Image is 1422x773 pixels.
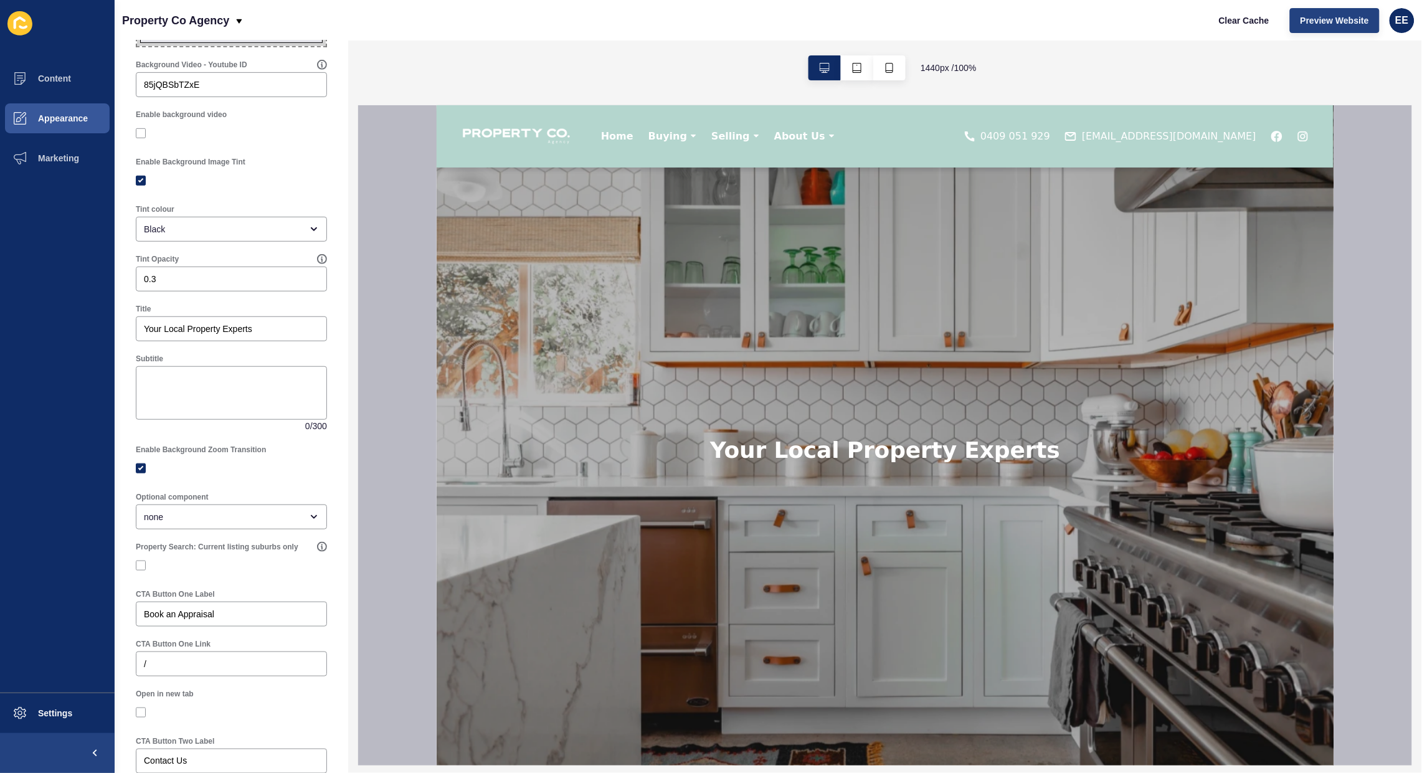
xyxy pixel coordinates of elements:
button: Preview Website [1290,8,1380,33]
a: Home [157,25,204,37]
span: 1440 px / 100 % [921,62,977,74]
label: Enable Background Image Tint [136,157,245,167]
a: instagram [861,26,872,37]
label: CTA Button One Label [136,589,215,599]
div: About Us [330,25,405,37]
label: Enable Background Zoom Transition [136,445,266,455]
span: EE [1395,14,1408,27]
p: Property Co Agency [122,5,229,36]
a: [EMAIL_ADDRESS][DOMAIN_NAME] [628,26,820,37]
span: About Us [338,25,389,37]
h1: Your Local Property Experts [273,331,623,358]
div: Selling [267,25,330,37]
label: Tint colour [136,204,174,214]
button: Clear Cache [1208,8,1280,33]
img: logo [25,22,137,41]
label: Enable background video [136,110,227,120]
a: facebook [835,26,846,37]
label: Optional component [136,492,209,502]
span: / [310,420,313,432]
div: open menu [136,505,327,529]
span: Buying [212,25,250,37]
span: [EMAIL_ADDRESS][DOMAIN_NAME] [645,24,820,39]
a: 0409 051 929 [528,26,614,37]
label: Background Video - Youtube ID [136,60,247,70]
span: 0 [305,420,310,432]
span: 0409 051 929 [544,24,614,39]
div: open menu [136,217,327,242]
span: Clear Cache [1219,14,1269,27]
a: logo [25,3,137,59]
label: Title [136,304,151,314]
span: 300 [313,420,327,432]
label: Open in new tab [136,689,194,699]
span: Selling [275,25,313,37]
label: CTA Button Two Label [136,736,214,746]
span: Preview Website [1301,14,1369,27]
label: Property Search: Current listing suburbs only [136,542,298,552]
label: Tint Opacity [136,254,179,264]
div: Buying [204,25,267,37]
label: Subtitle [136,354,163,364]
label: CTA Button One Link [136,639,211,649]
